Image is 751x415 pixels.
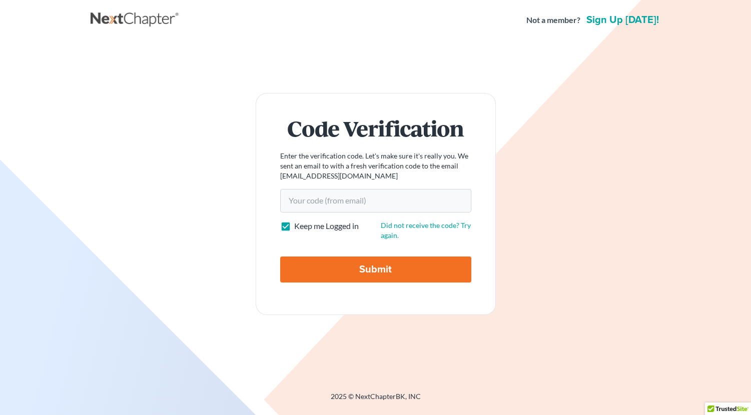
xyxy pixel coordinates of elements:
strong: Not a member? [526,14,580,26]
a: Sign up [DATE]! [584,15,661,25]
h1: Code Verification [280,117,471,139]
label: Keep me Logged in [294,220,359,232]
p: Enter the verification code. Let's make sure it's really you. We sent an email to with a fresh ve... [280,151,471,181]
div: 2025 © NextChapterBK, INC [91,391,661,409]
input: Your code (from email) [280,189,471,212]
input: Submit [280,256,471,282]
a: Did not receive the code? Try again. [381,221,471,239]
